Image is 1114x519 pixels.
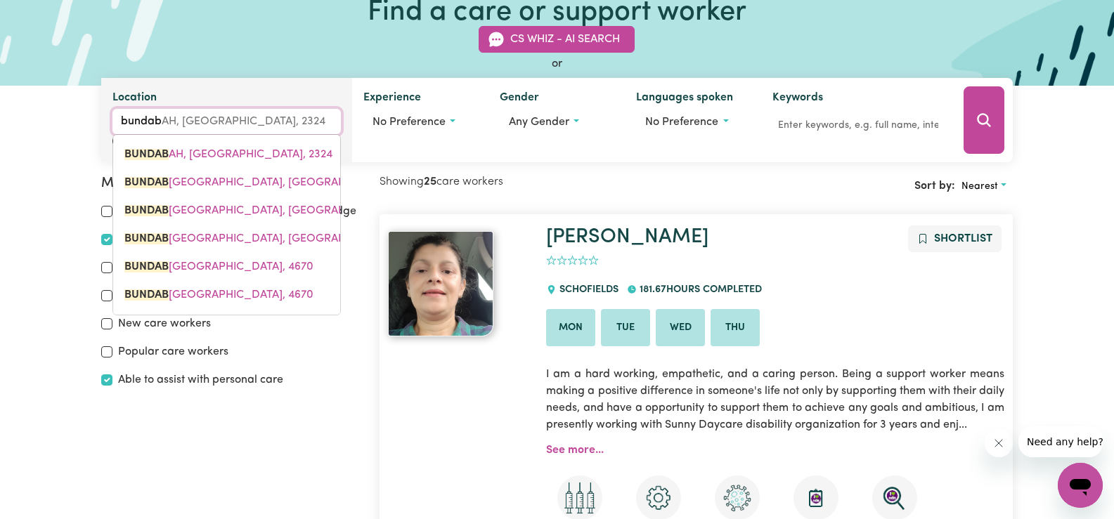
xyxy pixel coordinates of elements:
h2: Showing care workers [380,176,696,189]
div: 181.67 hours completed [627,271,770,309]
mark: BUNDAB [124,205,169,216]
span: Any gender [509,117,569,128]
button: CS Whiz - AI Search [479,26,635,53]
img: View Michelle's profile [388,231,493,336]
mark: BUNDAB [124,177,169,188]
button: Worker language preferences [636,109,750,136]
span: Sort by: [914,180,955,192]
a: BUNDABERG CENTRAL, Queensland, 4670 [113,197,340,225]
span: [GEOGRAPHIC_DATA], [GEOGRAPHIC_DATA], 4670 [124,205,433,216]
span: [GEOGRAPHIC_DATA], [GEOGRAPHIC_DATA], 4670 [124,177,433,188]
label: Able to assist with personal care [118,372,283,388]
span: [GEOGRAPHIC_DATA], 4670 [124,289,313,301]
iframe: Message from company [1018,426,1103,457]
a: BUNDABERG, Queensland, 4670 [113,169,340,197]
p: I am a hard working, empathetic, and a caring person. Being a support worker means making a posit... [546,357,1004,442]
mark: BUNDAB [124,261,169,272]
a: BUNDABAH, New South Wales, 2324 [113,140,340,169]
label: Location [112,89,157,109]
li: Available on Thu [711,309,760,347]
div: SCHOFIELDS [546,271,626,309]
h2: More filters: [101,176,363,192]
mark: BUNDAB [124,289,169,301]
input: Enter keywords, e.g. full name, interests [772,114,943,136]
mark: BUNDAB [124,233,169,244]
button: Add to shortlist [908,225,1002,252]
span: AH, [GEOGRAPHIC_DATA], 2324 [124,149,332,160]
a: BUNDABERG DC, Queensland, 4670 [113,225,340,253]
a: Michelle [388,231,529,336]
div: or [101,55,1013,72]
span: Nearest [961,181,998,192]
li: Available on Mon [546,309,595,347]
span: No preference [373,117,446,128]
label: Gender [500,89,539,109]
label: Keywords [772,89,823,109]
button: Worker gender preference [500,109,614,136]
span: Shortlist [934,233,992,244]
label: New care workers [118,315,211,332]
a: BUNDABERG NORTH, Queensland, 4670 [113,281,340,309]
a: See more... [546,445,604,456]
div: menu-options [112,134,341,315]
div: add rating by typing an integer from 0 to 5 or pressing arrow keys [546,253,599,269]
input: Enter a suburb [112,109,341,134]
span: No preference [645,117,718,128]
button: Sort search results [955,176,1013,197]
iframe: Button to launch messaging window [1058,463,1103,508]
mark: BUNDAB [124,149,169,160]
button: Worker experience options [363,109,477,136]
label: Experience [363,89,421,109]
span: [GEOGRAPHIC_DATA], [GEOGRAPHIC_DATA], 4670 [124,233,433,244]
iframe: Close message [985,429,1013,457]
span: Need any help? [8,10,85,21]
button: Search [964,86,1004,154]
li: Available on Tue [601,309,650,347]
li: Available on Wed [656,309,705,347]
a: BUNDABERG EAST, Queensland, 4670 [113,253,340,281]
a: [PERSON_NAME] [546,227,708,247]
span: [GEOGRAPHIC_DATA], 4670 [124,261,313,272]
label: Languages spoken [636,89,733,109]
label: Popular care workers [118,343,228,360]
b: 25 [424,176,436,188]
